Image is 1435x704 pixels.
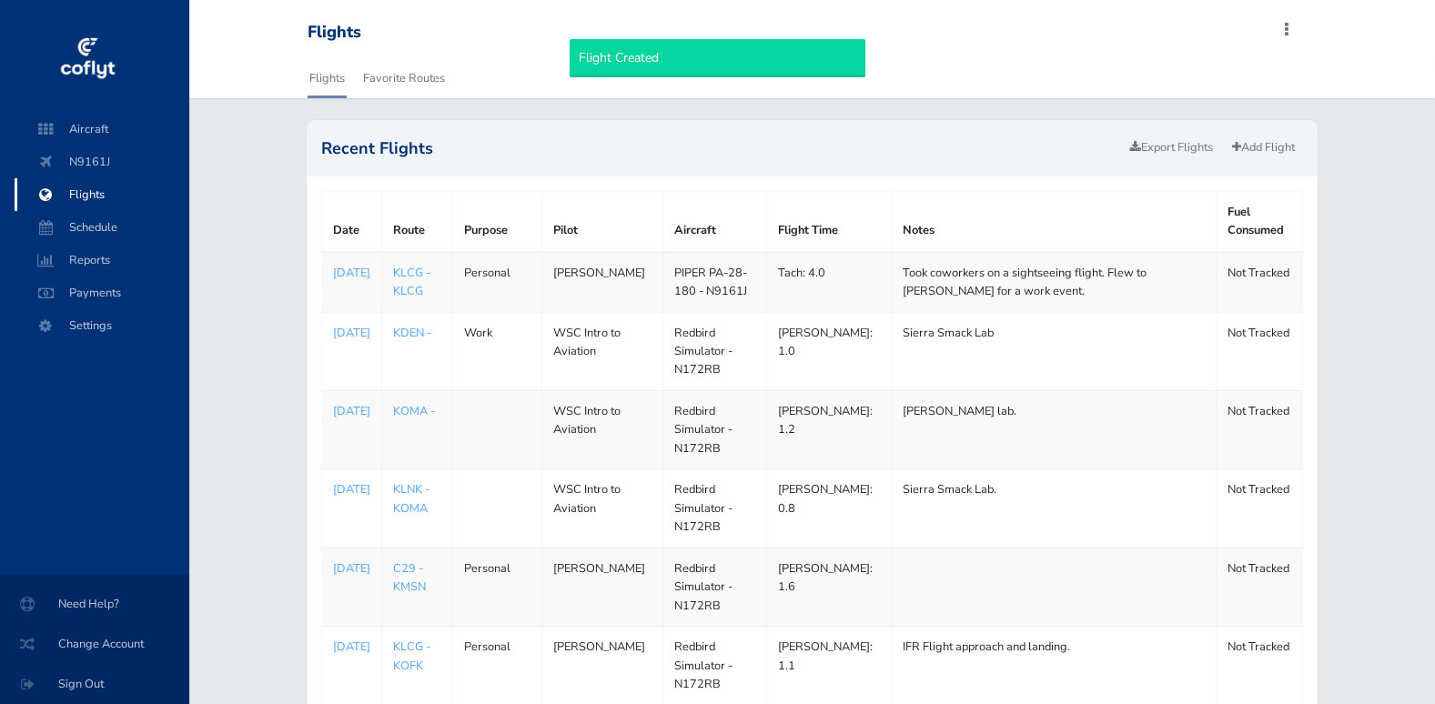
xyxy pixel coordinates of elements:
[542,469,663,548] td: WSC Intro to Aviation
[891,252,1216,312] td: Took coworkers on a sightseeing flight. Flew to [PERSON_NAME] for a work event.
[570,39,865,77] div: Flight Created
[766,191,891,251] th: Flight Time
[393,481,429,516] a: KLNK - KOMA
[1216,548,1302,626] td: Not Tracked
[22,668,167,700] span: Sign Out
[662,548,766,626] td: Redbird Simulator - N172RB
[542,252,663,312] td: [PERSON_NAME]
[891,469,1216,548] td: Sierra Smack Lab.
[22,628,167,660] span: Change Account
[393,560,426,595] a: C29 - KMSN
[57,32,117,86] img: coflyt logo
[333,638,370,656] a: [DATE]
[1216,469,1302,548] td: Not Tracked
[1224,135,1303,161] a: Add Flight
[766,252,891,312] td: Tach: 4.0
[33,211,171,244] span: Schedule
[453,312,542,390] td: Work
[891,312,1216,390] td: Sierra Smack Lab
[662,252,766,312] td: PIPER PA-28-180 - N9161J
[393,325,431,341] a: KDEN -
[542,390,663,468] td: WSC Intro to Aviation
[542,191,663,251] th: Pilot
[662,390,766,468] td: Redbird Simulator - N172RB
[891,390,1216,468] td: [PERSON_NAME] lab.
[33,277,171,309] span: Payments
[542,312,663,390] td: WSC Intro to Aviation
[33,113,171,146] span: Aircraft
[33,146,171,178] span: N9161J
[662,469,766,548] td: Redbird Simulator - N172RB
[308,23,361,43] div: Flights
[891,191,1216,251] th: Notes
[382,191,453,251] th: Route
[766,390,891,468] td: [PERSON_NAME]: 1.2
[766,469,891,548] td: [PERSON_NAME]: 0.8
[662,191,766,251] th: Aircraft
[1122,135,1221,161] a: Export Flights
[453,191,542,251] th: Purpose
[766,548,891,626] td: [PERSON_NAME]: 1.6
[22,588,167,620] span: Need Help?
[1216,390,1302,468] td: Not Tracked
[33,178,171,211] span: Flights
[333,324,370,342] a: [DATE]
[393,265,430,299] a: KLCG - KLCG
[393,403,435,419] a: KOMA -
[766,312,891,390] td: [PERSON_NAME]: 1.0
[333,402,370,420] a: [DATE]
[33,244,171,277] span: Reports
[662,312,766,390] td: Redbird Simulator - N172RB
[308,58,347,98] a: Flights
[333,559,370,578] a: [DATE]
[1216,252,1302,312] td: Not Tracked
[1216,191,1302,251] th: Fuel Consumed
[361,58,447,98] a: Favorite Routes
[33,309,171,342] span: Settings
[542,548,663,626] td: [PERSON_NAME]
[453,548,542,626] td: Personal
[322,191,382,251] th: Date
[1216,312,1302,390] td: Not Tracked
[453,252,542,312] td: Personal
[333,480,370,498] a: [DATE]
[333,264,370,282] a: [DATE]
[393,639,430,673] a: KLCG - KOFK
[321,140,1122,156] h2: Recent Flights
